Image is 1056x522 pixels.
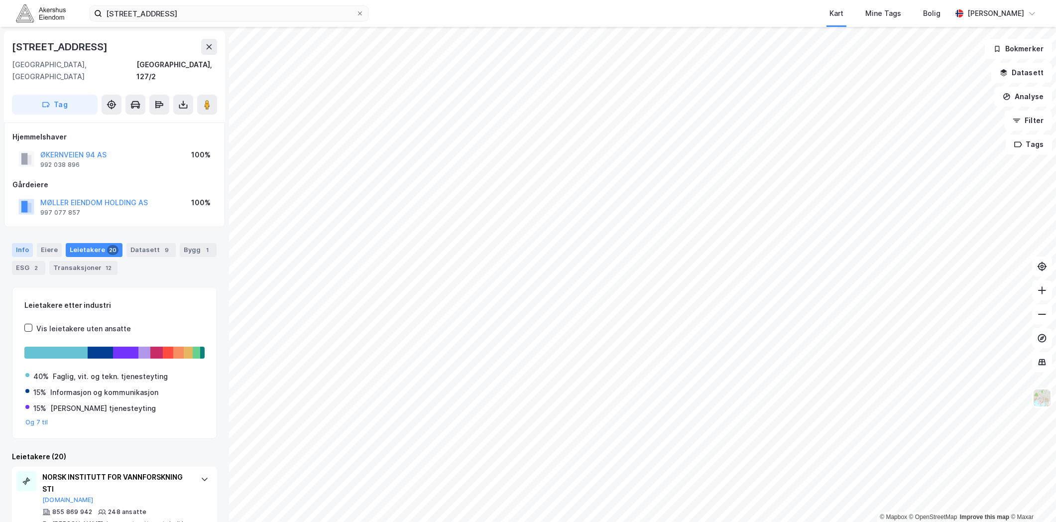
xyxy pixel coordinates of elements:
div: [GEOGRAPHIC_DATA], 127/2 [136,59,217,83]
button: [DOMAIN_NAME] [42,496,94,504]
div: [GEOGRAPHIC_DATA], [GEOGRAPHIC_DATA] [12,59,136,83]
div: Leietakere etter industri [24,299,205,311]
div: 20 [107,245,118,255]
div: 2 [31,263,41,273]
div: 9 [162,245,172,255]
div: 15% [33,387,46,398]
div: Faglig, vit. og tekn. tjenesteyting [53,371,168,383]
div: Hjemmelshaver [12,131,217,143]
div: Kontrollprogram for chat [1006,474,1056,522]
button: Tags [1006,134,1052,154]
button: Datasett [991,63,1052,83]
a: Mapbox [880,514,907,521]
div: 997 077 857 [40,209,80,217]
div: 100% [191,149,211,161]
div: Datasett [126,243,176,257]
div: ESG [12,261,45,275]
div: Bygg [180,243,217,257]
input: Søk på adresse, matrikkel, gårdeiere, leietakere eller personer [102,6,356,21]
iframe: Chat Widget [1006,474,1056,522]
div: [PERSON_NAME] tjenesteyting [50,402,156,414]
div: 248 ansatte [108,508,146,516]
div: Vis leietakere uten ansatte [36,323,131,335]
div: 1 [203,245,213,255]
div: NORSK INSTITUTT FOR VANNFORSKNING STI [42,471,191,495]
div: Bolig [923,7,940,19]
div: Info [12,243,33,257]
div: Transaksjoner [49,261,117,275]
div: Leietakere [66,243,122,257]
button: Og 7 til [25,418,48,426]
div: Informasjon og kommunikasjon [50,387,158,398]
button: Bokmerker [985,39,1052,59]
div: 992 038 896 [40,161,80,169]
div: Kart [829,7,843,19]
div: Eiere [37,243,62,257]
div: [STREET_ADDRESS] [12,39,110,55]
button: Filter [1004,111,1052,130]
div: 100% [191,197,211,209]
button: Tag [12,95,98,115]
div: 15% [33,402,46,414]
div: Mine Tags [865,7,901,19]
div: [PERSON_NAME] [967,7,1024,19]
div: Gårdeiere [12,179,217,191]
div: 12 [104,263,114,273]
img: Z [1033,389,1052,407]
div: Leietakere (20) [12,451,217,463]
div: 40% [33,371,49,383]
img: akershus-eiendom-logo.9091f326c980b4bce74ccdd9f866810c.svg [16,4,66,22]
button: Analyse [994,87,1052,107]
div: 855 869 942 [52,508,92,516]
a: Improve this map [960,514,1009,521]
a: OpenStreetMap [909,514,957,521]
